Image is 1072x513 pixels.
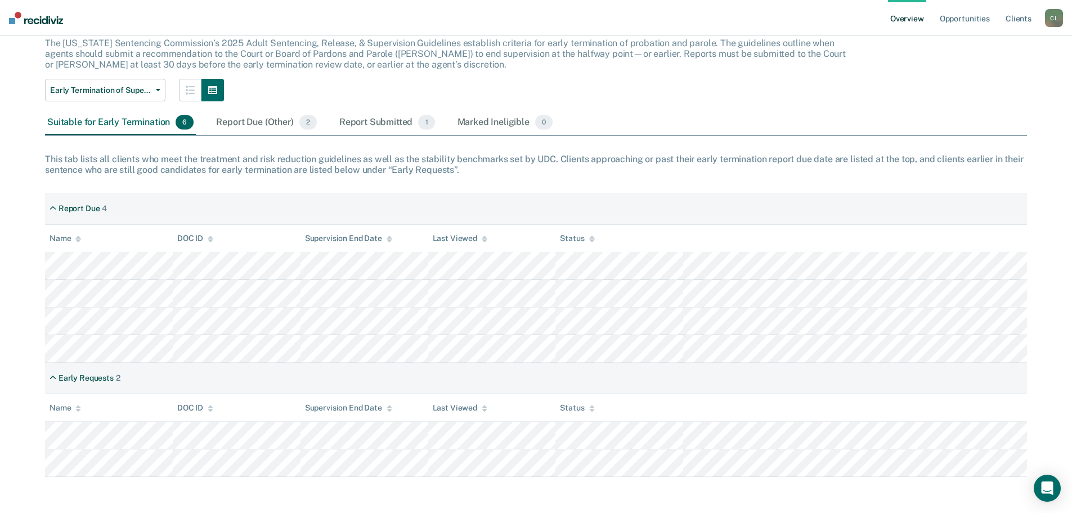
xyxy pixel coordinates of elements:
[433,234,487,243] div: Last Viewed
[45,369,125,387] div: Early Requests2
[177,403,213,413] div: DOC ID
[59,373,114,383] div: Early Requests
[45,79,165,101] button: Early Termination of Supervision
[214,110,319,135] div: Report Due (Other)2
[305,234,392,243] div: Supervision End Date
[9,12,63,24] img: Recidiviz
[45,110,196,135] div: Suitable for Early Termination6
[102,204,107,213] div: 4
[1034,475,1061,502] div: Open Intercom Messenger
[560,234,594,243] div: Status
[1045,9,1063,27] button: CL
[535,115,553,130] span: 0
[59,204,100,213] div: Report Due
[418,115,434,130] span: 1
[176,115,194,130] span: 6
[116,373,120,383] div: 2
[455,110,555,135] div: Marked Ineligible0
[45,154,1027,175] div: This tab lists all clients who meet the treatment and risk reduction guidelines as well as the st...
[45,38,846,70] p: The [US_STATE] Sentencing Commission’s 2025 Adult Sentencing, Release, & Supervision Guidelines e...
[45,199,111,218] div: Report Due4
[50,86,151,95] span: Early Termination of Supervision
[50,403,81,413] div: Name
[299,115,317,130] span: 2
[560,403,594,413] div: Status
[1045,9,1063,27] div: C L
[433,403,487,413] div: Last Viewed
[305,403,392,413] div: Supervision End Date
[337,110,437,135] div: Report Submitted1
[177,234,213,243] div: DOC ID
[50,234,81,243] div: Name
